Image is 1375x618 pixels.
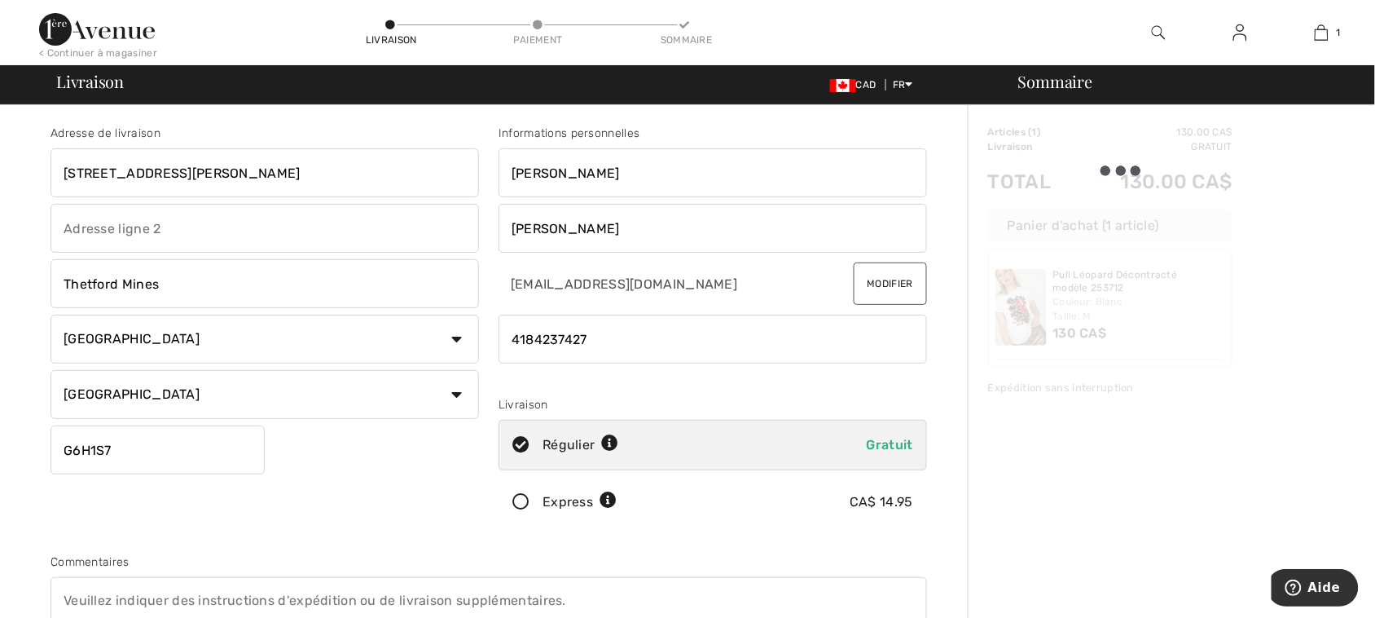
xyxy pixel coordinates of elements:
[366,33,415,47] div: Livraison
[1220,23,1260,43] a: Se connecter
[1337,25,1341,40] span: 1
[51,259,479,308] input: Ville
[499,148,927,197] input: Prénom
[1281,23,1361,42] a: 1
[867,437,913,452] span: Gratuit
[51,125,479,142] div: Adresse de livraison
[1272,569,1359,610] iframe: Ouvre un widget dans lequel vous pouvez trouver plus d’informations
[499,315,927,364] input: Téléphone portable
[893,79,913,90] span: FR
[850,492,913,512] div: CA$ 14.95
[51,426,265,475] input: Code Postal
[56,73,124,90] span: Livraison
[1152,23,1166,42] img: recherche
[999,73,1365,90] div: Sommaire
[830,79,883,90] span: CAD
[543,492,617,512] div: Express
[854,263,927,305] button: Modifier
[39,46,157,60] div: < Continuer à magasiner
[499,396,927,413] div: Livraison
[661,33,709,47] div: Sommaire
[499,125,927,142] div: Informations personnelles
[830,79,856,92] img: Canadian Dollar
[499,259,820,308] input: Courriel
[51,204,479,253] input: Adresse ligne 2
[543,435,619,455] div: Régulier
[39,13,155,46] img: 1ère Avenue
[499,204,927,253] input: Nom de famille
[513,33,562,47] div: Paiement
[1315,23,1329,42] img: Mon panier
[1233,23,1247,42] img: Mes infos
[51,148,479,197] input: Adresse ligne 1
[51,554,927,571] div: Commentaires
